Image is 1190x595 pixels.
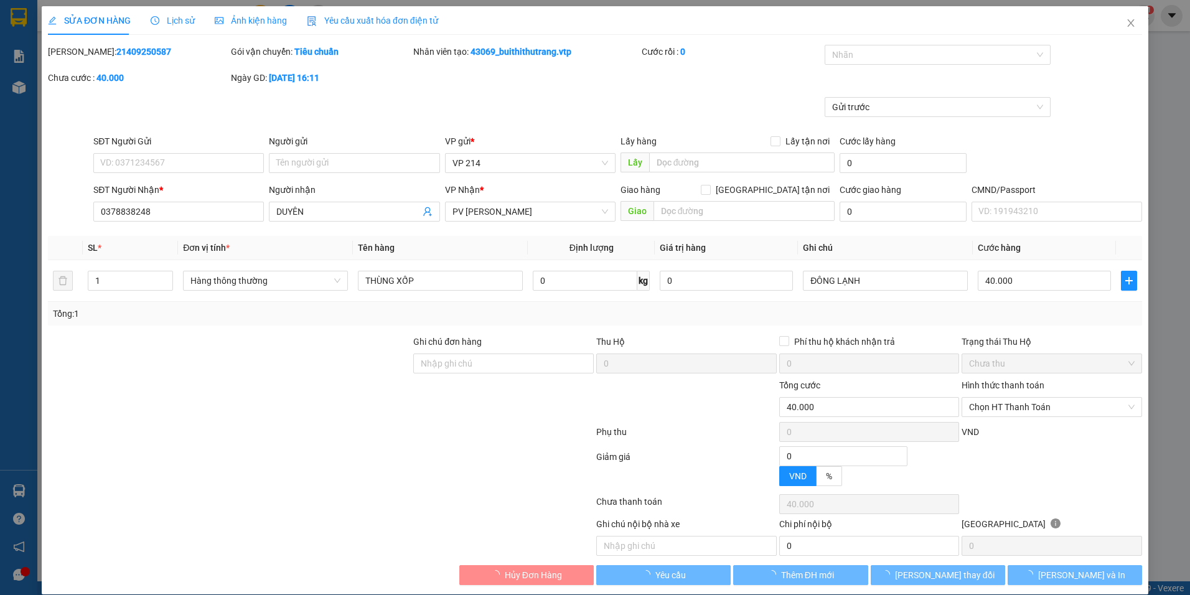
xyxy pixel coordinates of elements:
[53,307,459,321] div: Tổng: 1
[1126,18,1136,28] span: close
[978,243,1021,253] span: Cước hàng
[832,98,1043,116] span: Gửi trước
[231,45,411,59] div: Gói vận chuyển:
[307,16,438,26] span: Yêu cầu xuất hóa đơn điện tử
[459,565,594,585] button: Hủy Đơn Hàng
[779,380,820,390] span: Tổng cước
[12,87,26,105] span: Nơi gửi:
[307,16,317,26] img: icon
[781,568,834,582] span: Thêm ĐH mới
[1121,271,1137,291] button: plus
[48,71,228,85] div: Chưa cước :
[231,71,411,85] div: Ngày GD:
[596,337,625,347] span: Thu Hộ
[881,570,895,579] span: loading
[423,207,433,217] span: user-add
[116,47,171,57] b: 21409250587
[88,243,98,253] span: SL
[505,568,562,582] span: Hủy Đơn Hàng
[1113,6,1148,41] button: Close
[151,16,195,26] span: Lịch sử
[53,271,73,291] button: delete
[767,570,781,579] span: loading
[93,183,264,197] div: SĐT Người Nhận
[124,47,176,56] span: ND09250296
[596,517,777,536] div: Ghi chú nội bộ nhà xe
[798,236,973,260] th: Ghi chú
[595,450,778,492] div: Giảm giá
[118,56,176,65] span: 16:49:01 [DATE]
[96,73,124,83] b: 40.000
[48,45,228,59] div: [PERSON_NAME]:
[445,134,616,148] div: VP gửi
[962,335,1142,349] div: Trạng thái Thu Hộ
[358,243,395,253] span: Tên hàng
[471,47,571,57] b: 43069_buithithutrang.vtp
[660,243,706,253] span: Giá trị hàng
[637,271,650,291] span: kg
[621,201,654,221] span: Giao
[294,47,339,57] b: Tiêu chuẩn
[621,152,649,172] span: Lấy
[621,136,657,146] span: Lấy hàng
[413,45,639,59] div: Nhân viên tạo:
[871,565,1005,585] button: [PERSON_NAME] thay đổi
[1024,570,1038,579] span: loading
[962,380,1044,390] label: Hình thức thanh toán
[642,45,822,59] div: Cước rồi :
[151,16,159,25] span: clock-circle
[445,185,480,195] span: VP Nhận
[969,398,1135,416] span: Chọn HT Thanh Toán
[595,495,778,517] div: Chưa thanh toán
[596,565,731,585] button: Yêu cầu
[48,16,131,26] span: SỬA ĐƠN HÀNG
[569,243,614,253] span: Định lượng
[452,154,608,172] span: VP 214
[621,185,660,195] span: Giao hàng
[190,271,340,290] span: Hàng thông thường
[12,28,29,59] img: logo
[840,136,896,146] label: Cước lấy hàng
[840,202,967,222] input: Cước giao hàng
[95,87,115,105] span: Nơi nhận:
[452,202,608,221] span: PV Nam Đong
[93,134,264,148] div: SĐT Người Gửi
[972,183,1142,197] div: CMND/Passport
[1008,565,1142,585] button: [PERSON_NAME] và In
[654,201,835,221] input: Dọc đường
[962,517,1142,536] div: [GEOGRAPHIC_DATA]
[1051,518,1061,528] span: info-circle
[826,471,832,481] span: %
[269,183,439,197] div: Người nhận
[43,75,144,84] strong: BIÊN NHẬN GỬI HÀNG HOÁ
[269,134,439,148] div: Người gửi
[780,134,835,148] span: Lấy tận nơi
[413,354,594,373] input: Ghi chú đơn hàng
[358,271,523,291] input: VD: Bàn, Ghế
[413,337,482,347] label: Ghi chú đơn hàng
[895,568,995,582] span: [PERSON_NAME] thay đổi
[711,183,835,197] span: [GEOGRAPHIC_DATA] tận nơi
[1122,276,1136,286] span: plus
[642,570,655,579] span: loading
[733,565,868,585] button: Thêm ĐH mới
[183,243,230,253] span: Đơn vị tính
[596,536,777,556] input: Nhập ghi chú
[1038,568,1125,582] span: [PERSON_NAME] và In
[215,16,287,26] span: Ảnh kiện hàng
[840,153,967,173] input: Cước lấy hàng
[969,354,1135,373] span: Chưa thu
[42,87,90,101] span: PV [PERSON_NAME]
[595,425,778,447] div: Phụ thu
[840,185,901,195] label: Cước giao hàng
[779,517,960,536] div: Chi phí nội bộ
[215,16,223,25] span: picture
[32,20,101,67] strong: CÔNG TY TNHH [GEOGRAPHIC_DATA] 214 QL13 - P.26 - Q.BÌNH THẠNH - TP HCM 1900888606
[491,570,505,579] span: loading
[48,16,57,25] span: edit
[962,427,979,437] span: VND
[680,47,685,57] b: 0
[269,73,319,83] b: [DATE] 16:11
[649,152,835,172] input: Dọc đường
[803,271,968,291] input: Ghi Chú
